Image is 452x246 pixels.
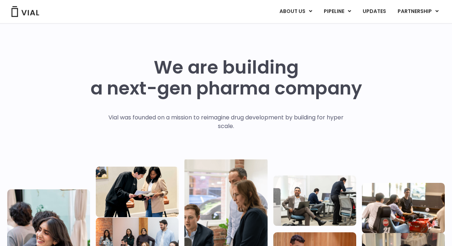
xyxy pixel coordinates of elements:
h1: We are building a next-gen pharma company [90,57,362,99]
p: Vial was founded on a mission to reimagine drug development by building for hyper scale. [101,113,351,131]
a: UPDATES [357,5,391,18]
a: ABOUT USMenu Toggle [274,5,318,18]
img: Group of people playing whirlyball [362,183,445,233]
a: PARTNERSHIPMenu Toggle [392,5,444,18]
a: PIPELINEMenu Toggle [318,5,357,18]
img: Two people looking at a paper talking. [96,167,179,217]
img: Vial Logo [11,6,40,17]
img: Three people working in an office [273,175,356,226]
